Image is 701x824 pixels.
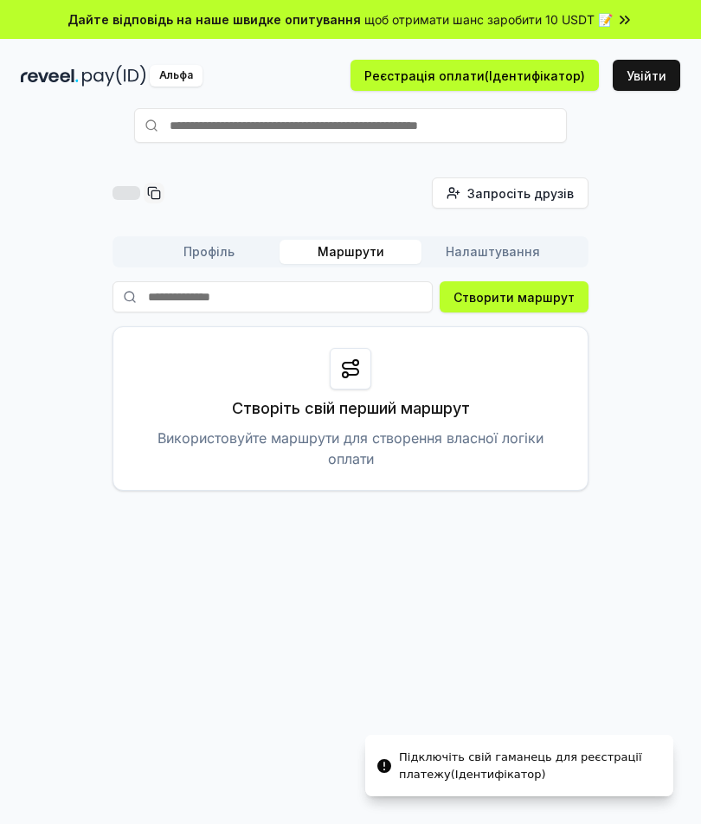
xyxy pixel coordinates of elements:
div: Альфа [150,65,203,87]
button: Увійти [613,60,680,91]
span: Дайте відповідь на наше швидке опитування [68,10,361,29]
button: Профіль [138,240,280,264]
button: Реєстрація оплати(Ідентифікатор) [350,60,599,91]
p: Використовуйте маршрути для створення власної логіки оплати [134,428,567,469]
img: розкрити_темний [21,65,79,87]
button: Маршрути [280,240,421,264]
button: Запросіть друзів [432,177,588,209]
span: Запросіть друзів [467,184,574,203]
div: Підключіть свій гаманець для реєстрації платежу(Ідентифікатор) [399,749,659,782]
p: Створіть свій перший маршрут [232,396,470,421]
button: Створити маршрут [440,281,588,312]
img: платити_ідентифікатор [82,65,146,87]
button: Налаштування [421,240,563,264]
span: щоб отримати шанс заробити 10 USDT 📝 [364,10,613,29]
